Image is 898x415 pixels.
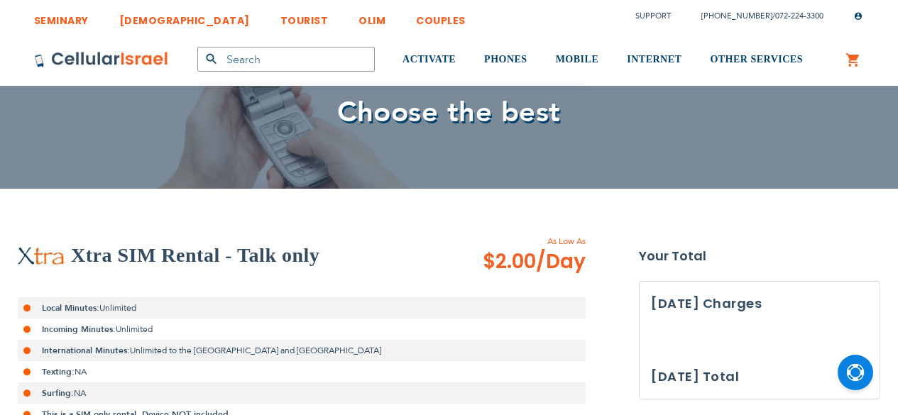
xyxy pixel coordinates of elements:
[197,47,375,72] input: Search
[119,4,250,30] a: [DEMOGRAPHIC_DATA]
[42,387,74,399] strong: Surfing:
[710,33,803,87] a: OTHER SERVICES
[358,4,385,30] a: OLIM
[18,319,586,340] li: Unlimited
[687,6,823,26] li: /
[18,361,586,382] li: NA
[18,340,586,361] li: Unlimited to the [GEOGRAPHIC_DATA] and [GEOGRAPHIC_DATA]
[536,248,586,276] span: /Day
[484,33,527,87] a: PHONES
[403,54,456,65] span: ACTIVATE
[34,4,89,30] a: SEMINARY
[280,4,329,30] a: TOURIST
[775,11,823,21] a: 072-224-3300
[651,293,868,314] h3: [DATE] Charges
[42,366,75,377] strong: Texting:
[635,11,671,21] a: Support
[556,54,599,65] span: MOBILE
[444,235,586,248] span: As Low As
[403,33,456,87] a: ACTIVATE
[639,245,880,267] strong: Your Total
[18,382,586,404] li: NA
[416,4,466,30] a: COUPLES
[18,247,64,264] img: Xtra SIM Rental - Talk only
[651,366,739,387] h3: [DATE] Total
[34,51,169,68] img: Cellular Israel Logo
[42,323,116,335] strong: Incoming Minutes:
[484,54,527,65] span: PHONES
[71,241,319,270] h2: Xtra SIM Rental - Talk only
[337,93,561,132] span: Choose the best
[42,345,130,356] strong: International Minutes:
[18,297,586,319] li: Unlimited
[627,33,681,87] a: INTERNET
[701,11,772,21] a: [PHONE_NUMBER]
[710,54,803,65] span: OTHER SERVICES
[556,33,599,87] a: MOBILE
[483,248,586,276] span: $2.00
[627,54,681,65] span: INTERNET
[42,302,99,314] strong: Local Minutes:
